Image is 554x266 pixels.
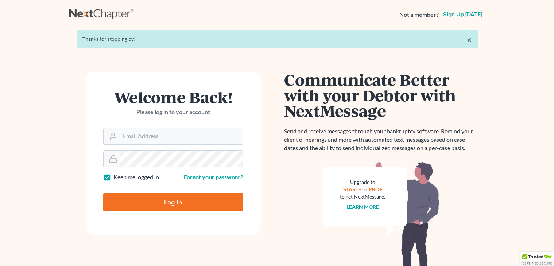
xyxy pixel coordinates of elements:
a: × [467,35,472,44]
label: Keep me logged in [113,173,159,181]
strong: Not a member? [399,11,439,19]
p: Please log in to your account [103,108,243,116]
input: Email Address [120,128,243,144]
a: Sign up [DATE]! [442,12,485,17]
a: Learn more [346,204,379,210]
div: Thanks for stopping by! [82,35,472,43]
div: Upgrade to [340,179,386,186]
a: PRO+ [369,186,382,192]
div: to get NextMessage. [340,193,386,200]
span: or [363,186,368,192]
a: START+ [343,186,361,192]
input: Log In [103,193,243,211]
h1: Welcome Back! [103,89,243,105]
div: TrustedSite Certified [520,252,554,266]
a: Forgot your password? [184,173,243,180]
p: Send and receive messages through your bankruptcy software. Remind your client of hearings and mo... [284,127,478,152]
h1: Communicate Better with your Debtor with NextMessage [284,72,478,118]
